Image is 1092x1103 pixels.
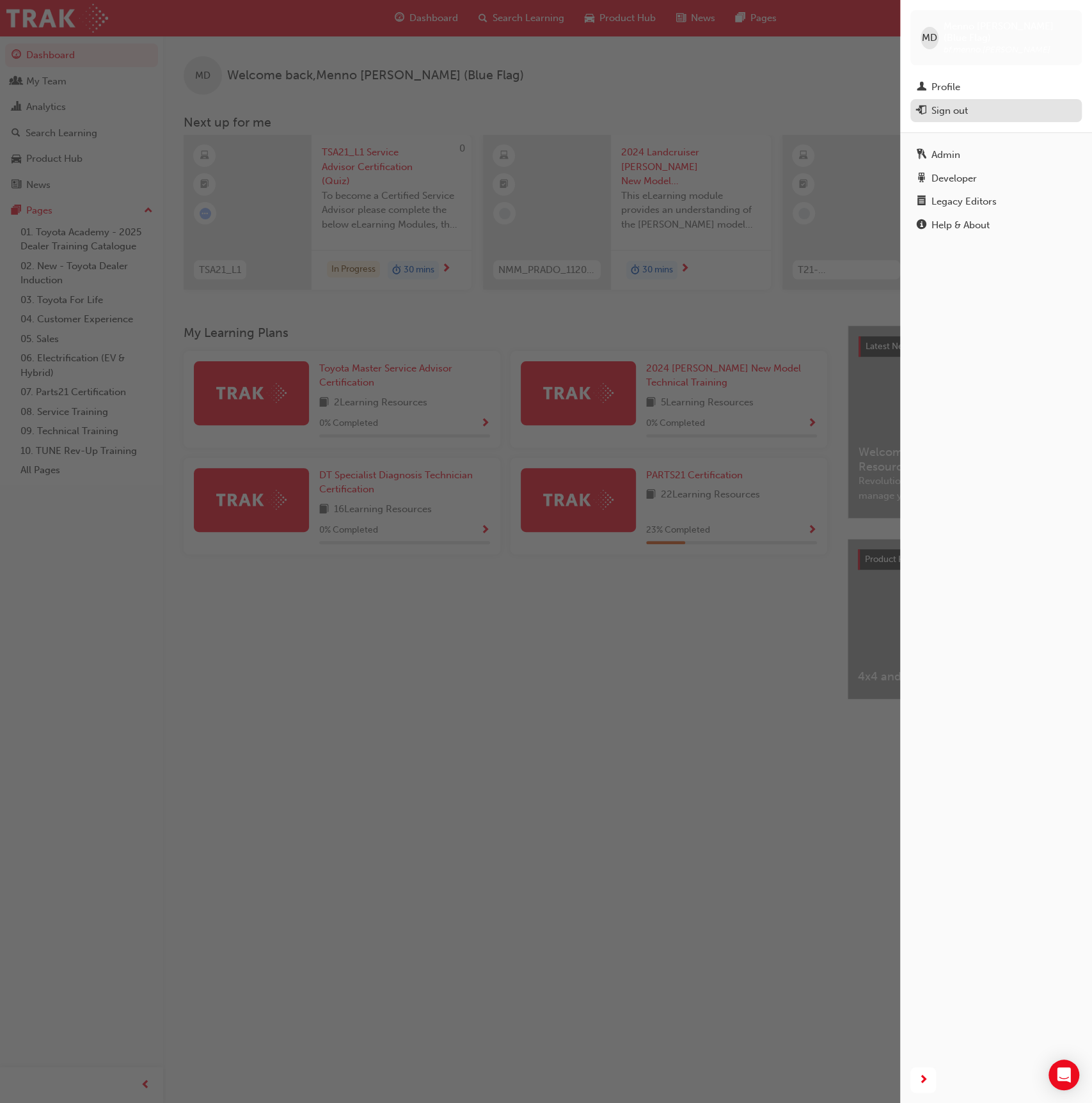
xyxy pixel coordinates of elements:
span: robot-icon [917,173,926,185]
span: info-icon [917,220,926,231]
span: man-icon [917,82,926,93]
a: Profile [910,75,1082,99]
a: Admin [910,143,1082,167]
span: MD [922,31,937,45]
span: notepad-icon [917,196,926,208]
div: Help & About [931,218,990,233]
div: Sign out [931,104,968,118]
div: Developer [931,171,977,186]
span: bf.menno.[PERSON_NAME] [944,44,1050,55]
span: Menno [PERSON_NAME] (Blue Flag) [944,20,1072,43]
div: Open Intercom Messenger [1048,1060,1079,1090]
span: keys-icon [917,150,926,161]
a: Legacy Editors [910,190,1082,214]
span: exit-icon [917,106,926,117]
div: Admin [931,148,960,162]
div: Legacy Editors [931,194,997,209]
span: next-icon [919,1072,928,1088]
button: Sign out [910,99,1082,123]
a: Help & About [910,214,1082,237]
a: Developer [910,167,1082,191]
div: Profile [931,80,960,95]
